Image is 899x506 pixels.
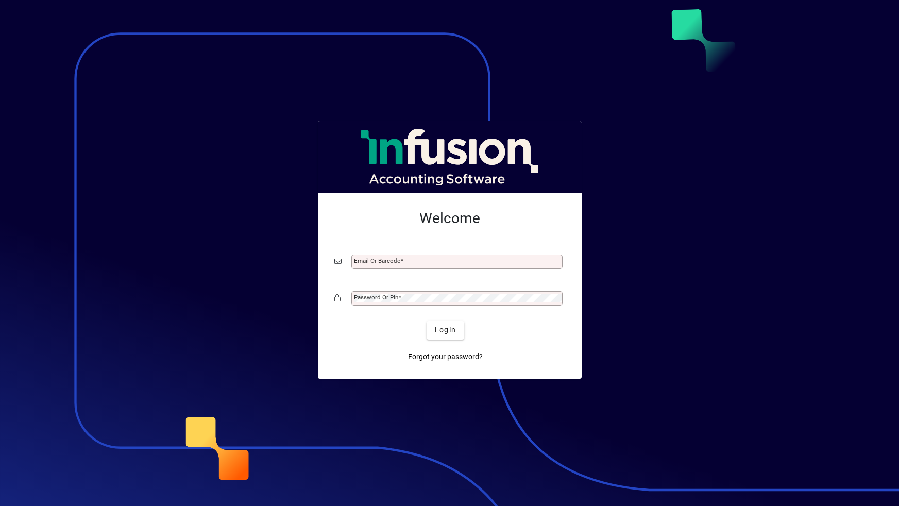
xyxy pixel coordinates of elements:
mat-label: Email or Barcode [354,257,400,264]
a: Forgot your password? [404,348,487,366]
mat-label: Password or Pin [354,294,398,301]
button: Login [427,321,464,340]
span: Forgot your password? [408,351,483,362]
span: Login [435,325,456,335]
h2: Welcome [334,210,565,227]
